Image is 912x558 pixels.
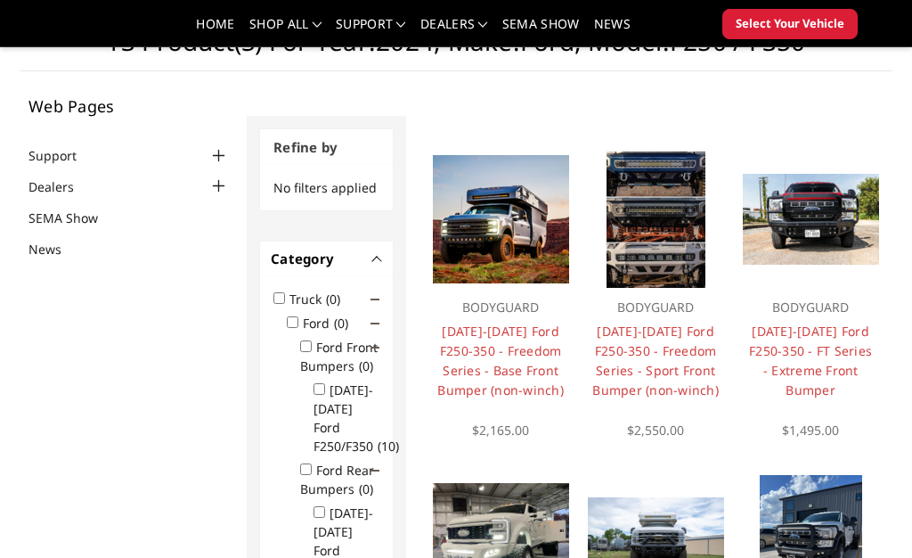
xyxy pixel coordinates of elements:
[300,462,384,497] label: Ford Rear Bumpers
[28,240,84,258] a: News
[249,18,322,44] a: shop all
[313,382,410,455] label: [DATE]-[DATE] Ford F250/F350
[594,18,631,44] a: News
[437,297,565,318] p: BODYGUARD
[370,466,379,475] span: Click to show/hide children
[502,18,580,44] a: SEMA Show
[722,9,858,39] button: Select Your Vehicle
[359,357,373,374] span: (0)
[420,18,488,44] a: Dealers
[373,254,382,263] button: -
[607,152,705,288] img: Multiple lighting options
[370,319,379,328] span: Click to show/hide children
[736,15,844,33] span: Select Your Vehicle
[28,98,229,114] h5: Web Pages
[326,291,340,308] span: (0)
[303,315,359,332] label: Ford
[747,297,875,318] p: BODYGUARD
[271,249,382,269] h4: Category
[437,323,564,398] a: [DATE]-[DATE] Ford F250-350 - Freedom Series - Base Front Bumper (non-winch)
[28,209,120,227] a: SEMA Show
[28,177,96,196] a: Dealers
[334,315,348,332] span: (0)
[588,152,724,288] a: Multiple lighting options
[300,339,384,374] label: Ford Front Bumpers
[20,27,892,71] h1: 13 Product(s) for Year:2024, Make:Ford, Model:F250 / F350
[592,297,720,318] p: BODYGUARD
[28,146,99,165] a: Support
[336,18,406,44] a: Support
[627,422,684,439] span: $2,550.00
[370,343,379,352] span: Click to show/hide children
[749,323,872,398] a: [DATE]-[DATE] Ford F250-350 - FT Series - Extreme Front Bumper
[196,18,234,44] a: Home
[273,179,377,196] span: No filters applied
[782,422,839,439] span: $1,495.00
[592,323,719,398] a: [DATE]-[DATE] Ford F250-350 - Freedom Series - Sport Front Bumper (non-winch)
[378,438,399,455] span: (10)
[472,422,529,439] span: $2,165.00
[359,480,373,497] span: (0)
[370,295,379,304] span: Click to show/hide children
[289,291,351,308] label: Truck
[260,129,393,166] h3: Refine by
